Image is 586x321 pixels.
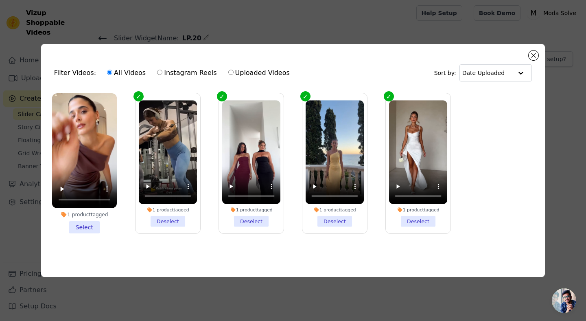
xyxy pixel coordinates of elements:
[222,207,280,213] div: 1 product tagged
[529,51,538,60] button: Close modal
[54,64,294,82] div: Filter Videos:
[228,68,290,78] label: Uploaded Videos
[552,288,576,313] div: Open chat
[139,207,197,213] div: 1 product tagged
[306,207,364,213] div: 1 product tagged
[434,64,532,81] div: Sort by:
[52,211,117,218] div: 1 product tagged
[157,68,217,78] label: Instagram Reels
[389,207,447,213] div: 1 product tagged
[107,68,146,78] label: All Videos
